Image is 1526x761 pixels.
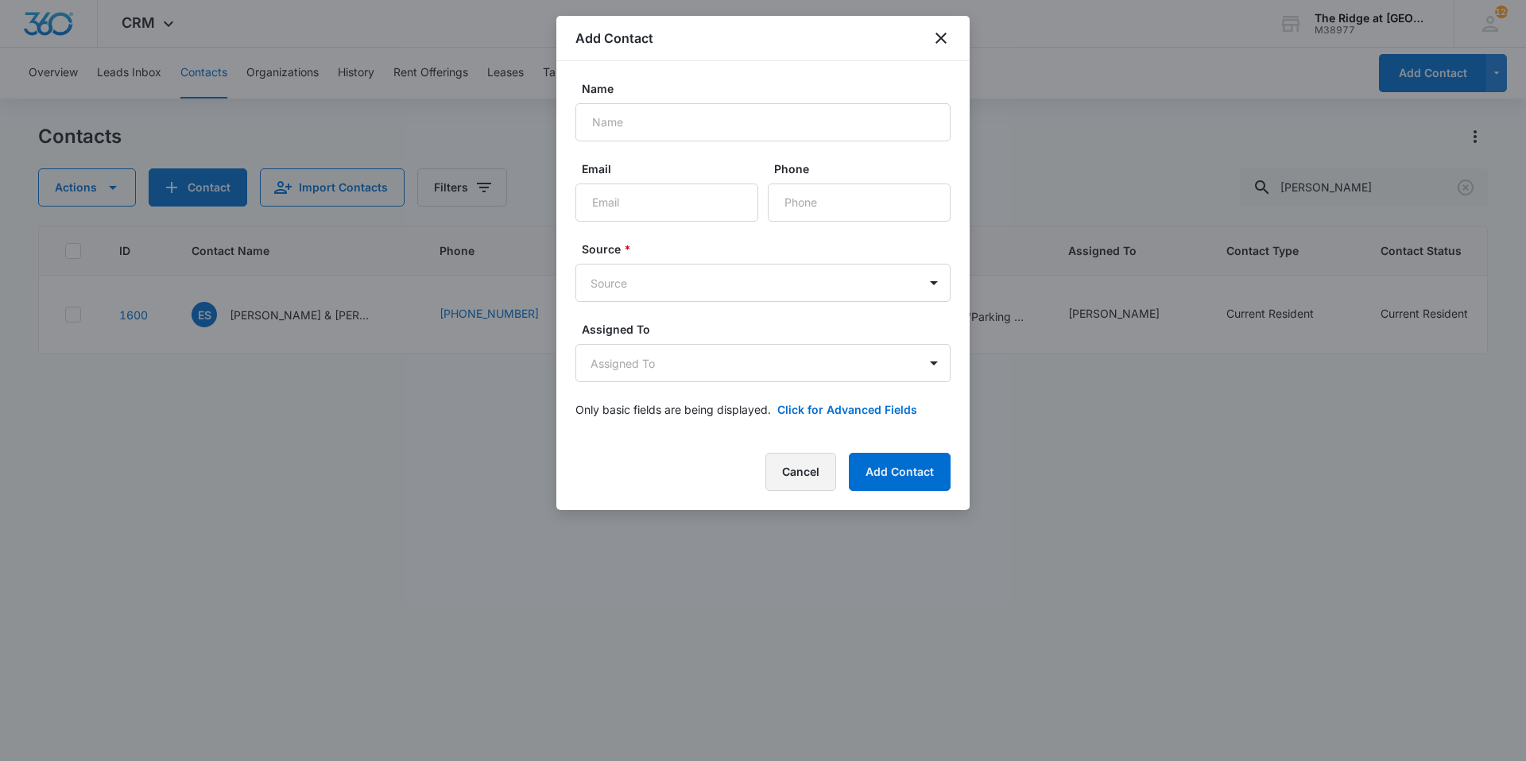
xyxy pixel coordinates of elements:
button: Click for Advanced Fields [777,401,917,418]
label: Source [582,241,957,257]
button: close [931,29,951,48]
input: Phone [768,183,951,222]
button: Add Contact [849,453,951,491]
input: Email [575,183,758,222]
label: Name [582,80,957,97]
h1: Add Contact [575,29,653,48]
label: Email [582,160,765,177]
button: Cancel [765,453,836,491]
label: Assigned To [582,321,957,338]
input: Name [575,103,951,141]
label: Phone [774,160,957,177]
p: Only basic fields are being displayed. [575,401,771,418]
